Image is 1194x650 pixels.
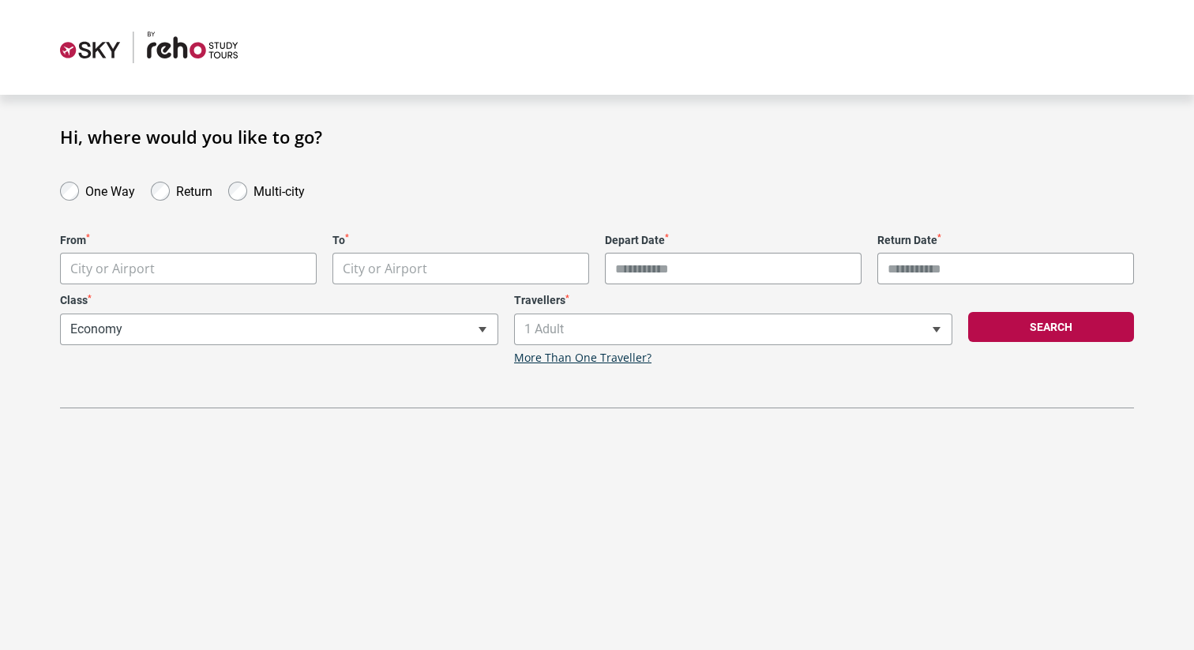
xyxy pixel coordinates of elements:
label: Multi-city [253,180,305,199]
span: Economy [60,314,498,345]
h1: Hi, where would you like to go? [60,126,1134,147]
span: City or Airport [70,260,155,277]
span: City or Airport [333,254,588,284]
span: City or Airport [61,254,316,284]
label: To [332,234,589,247]
label: Depart Date [605,234,862,247]
label: Class [60,294,498,307]
span: 1 Adult [515,314,952,344]
label: Travellers [514,294,952,307]
span: City or Airport [343,260,427,277]
span: City or Airport [332,253,589,284]
span: 1 Adult [514,314,952,345]
a: More Than One Traveller? [514,351,651,365]
span: Economy [61,314,497,344]
label: Return [176,180,212,199]
button: Search [968,312,1134,342]
span: City or Airport [60,253,317,284]
label: Return Date [877,234,1134,247]
label: From [60,234,317,247]
label: One Way [85,180,135,199]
